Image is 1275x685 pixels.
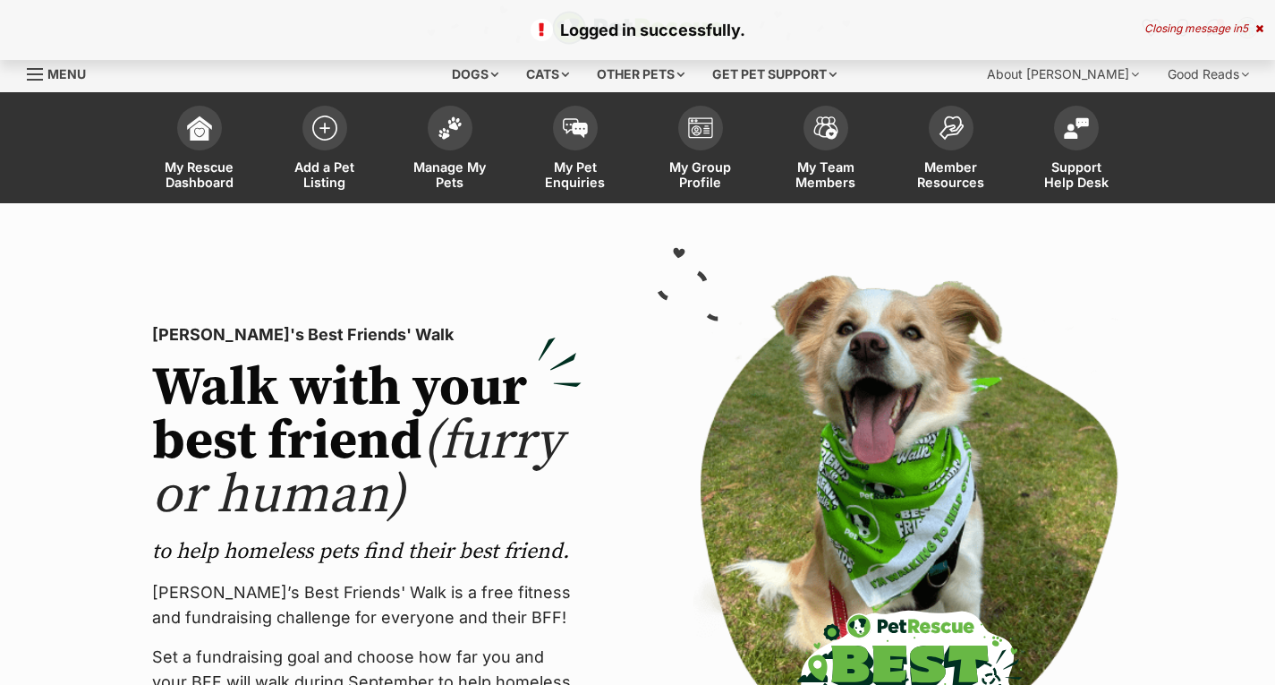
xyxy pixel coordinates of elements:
[438,116,463,140] img: manage-my-pets-icon-02211641906a0b7f246fdf0571729dbe1e7629f14944591b6c1af311fb30b64b.svg
[47,66,86,81] span: Menu
[152,322,582,347] p: [PERSON_NAME]'s Best Friends' Walk
[888,97,1014,203] a: Member Resources
[410,159,490,190] span: Manage My Pets
[763,97,888,203] a: My Team Members
[700,56,849,92] div: Get pet support
[187,116,212,141] img: dashboard-icon-eb2f2d2d3e046f16d808141f083e7271f6b2e854fb5c12c21221c1fb7104beca.svg
[939,116,964,140] img: member-resources-icon-8e73f808a243e03378d46382f2149f9095a855e16c252ad45f914b54edf8863c.svg
[1036,159,1117,190] span: Support Help Desk
[387,97,513,203] a: Manage My Pets
[584,56,697,92] div: Other pets
[152,408,563,529] span: (furry or human)
[1014,97,1139,203] a: Support Help Desk
[535,159,616,190] span: My Pet Enquiries
[638,97,763,203] a: My Group Profile
[813,116,838,140] img: team-members-icon-5396bd8760b3fe7c0b43da4ab00e1e3bb1a5d9ba89233759b79545d2d3fc5d0d.svg
[159,159,240,190] span: My Rescue Dashboard
[688,117,713,139] img: group-profile-icon-3fa3cf56718a62981997c0bc7e787c4b2cf8bcc04b72c1350f741eb67cf2f40e.svg
[439,56,511,92] div: Dogs
[514,56,582,92] div: Cats
[152,580,582,630] p: [PERSON_NAME]’s Best Friends' Walk is a free fitness and fundraising challenge for everyone and t...
[513,97,638,203] a: My Pet Enquiries
[312,116,337,141] img: add-pet-listing-icon-0afa8454b4691262ce3f59096e99ab1cd57d4a30225e0717b998d2c9b9846f56.svg
[27,56,98,89] a: Menu
[974,56,1152,92] div: About [PERSON_NAME]
[262,97,387,203] a: Add a Pet Listing
[152,537,582,566] p: to help homeless pets find their best friend.
[285,159,365,190] span: Add a Pet Listing
[660,159,741,190] span: My Group Profile
[1155,56,1262,92] div: Good Reads
[786,159,866,190] span: My Team Members
[911,159,991,190] span: Member Resources
[563,118,588,138] img: pet-enquiries-icon-7e3ad2cf08bfb03b45e93fb7055b45f3efa6380592205ae92323e6603595dc1f.svg
[1064,117,1089,139] img: help-desk-icon-fdf02630f3aa405de69fd3d07c3f3aa587a6932b1a1747fa1d2bba05be0121f9.svg
[137,97,262,203] a: My Rescue Dashboard
[152,362,582,523] h2: Walk with your best friend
